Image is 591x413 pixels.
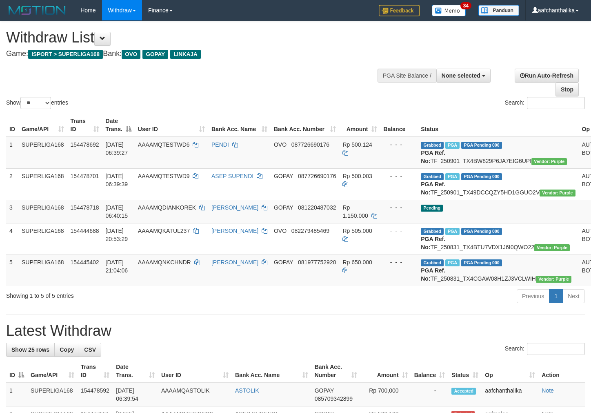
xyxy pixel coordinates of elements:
th: Date Trans.: activate to sort column ascending [113,359,158,383]
a: Run Auto-Refresh [515,69,579,83]
div: PGA Site Balance / [378,69,436,83]
span: Vendor URL: https://trx4.1velocity.biz [540,190,575,196]
td: [DATE] 06:39:54 [113,383,158,406]
td: SUPERLIGA168 [18,168,67,200]
td: Rp 700,000 [360,383,411,406]
span: GOPAY [274,204,293,211]
a: [PERSON_NAME] [211,259,258,266]
td: 4 [6,223,18,254]
span: Marked by aafmaleo [445,142,460,149]
span: AAAAMQTESTWD6 [138,141,190,148]
td: 2 [6,168,18,200]
th: User ID: activate to sort column ascending [135,114,208,137]
input: Search: [527,97,585,109]
a: [PERSON_NAME] [211,228,258,234]
h4: Game: Bank: [6,50,386,58]
a: ASTOLIK [235,387,259,394]
td: 5 [6,254,18,286]
span: Copy 082279485469 to clipboard [291,228,329,234]
th: Amount: activate to sort column ascending [360,359,411,383]
th: Game/API: activate to sort column ascending [18,114,67,137]
span: 34 [460,2,471,9]
span: Rp 1.150.000 [342,204,368,219]
span: Show 25 rows [11,346,49,353]
span: Vendor URL: https://trx4.1velocity.biz [536,276,571,283]
span: ISPORT > SUPERLIGA168 [28,50,103,59]
span: GOPAY [274,173,293,179]
th: Op: activate to sort column ascending [482,359,538,383]
b: PGA Ref. No: [421,236,445,250]
th: Trans ID: activate to sort column ascending [67,114,102,137]
div: Showing 1 to 5 of 5 entries [6,288,240,300]
img: Button%20Memo.svg [432,5,466,16]
span: AAAAMQKATUL237 [138,228,190,234]
div: - - - [384,227,415,235]
span: GOPAY [315,387,334,394]
span: Copy [60,346,74,353]
td: SUPERLIGA168 [18,254,67,286]
span: GOPAY [274,259,293,266]
td: 154478592 [78,383,113,406]
td: SUPERLIGA168 [27,383,78,406]
td: SUPERLIGA168 [18,200,67,223]
span: Marked by aafchhiseyha [445,259,460,266]
span: Vendor URL: https://trx4.1velocity.biz [534,244,570,251]
th: User ID: activate to sort column ascending [158,359,232,383]
span: 154478692 [71,141,99,148]
input: Search: [527,343,585,355]
span: OVO [274,141,287,148]
span: Grabbed [421,259,444,266]
th: ID: activate to sort column descending [6,359,27,383]
span: Copy 085709342899 to clipboard [315,395,353,402]
td: AAAAMQASTOLIK [158,383,232,406]
span: Copy 081220487032 to clipboard [298,204,336,211]
span: [DATE] 06:40:15 [106,204,128,219]
button: None selected [436,69,491,83]
span: OVO [274,228,287,234]
span: PGA Pending [461,142,502,149]
span: Rp 505.000 [342,228,372,234]
span: PGA Pending [461,173,502,180]
a: Previous [517,289,549,303]
td: 1 [6,137,18,169]
span: Accepted [451,388,476,395]
th: Bank Acc. Name: activate to sort column ascending [232,359,311,383]
span: Rp 500.003 [342,173,372,179]
span: 154478718 [71,204,99,211]
th: ID [6,114,18,137]
span: AAAAMQNKCHNDR [138,259,191,266]
a: Show 25 rows [6,343,55,357]
span: AAAAMQTESTWD9 [138,173,190,179]
span: None selected [442,72,480,79]
span: [DATE] 06:39:27 [106,141,128,156]
span: PGA Pending [461,259,502,266]
a: Copy [54,343,79,357]
th: Bank Acc. Number: activate to sort column ascending [271,114,340,137]
span: [DATE] 06:39:39 [106,173,128,188]
th: Status: activate to sort column ascending [448,359,482,383]
span: Grabbed [421,173,444,180]
span: PGA Pending [461,228,502,235]
a: Next [562,289,585,303]
a: PENDI [211,141,229,148]
span: Marked by aafsoycanthlai [445,228,460,235]
span: Grabbed [421,228,444,235]
div: - - - [384,141,415,149]
b: PGA Ref. No: [421,150,445,164]
th: Trans ID: activate to sort column ascending [78,359,113,383]
img: panduan.png [478,5,519,16]
th: Game/API: activate to sort column ascending [27,359,78,383]
h1: Withdraw List [6,29,386,46]
span: Rp 500.124 [342,141,372,148]
span: Marked by aafmaleo [445,173,460,180]
td: TF_250901_TX49DCCQZY5HD1GGUO2V [418,168,578,200]
th: Balance [380,114,418,137]
th: Balance: activate to sort column ascending [411,359,449,383]
h1: Latest Withdraw [6,323,585,339]
td: TF_250831_TX4BTU7VDX1J6I0QWO22 [418,223,578,254]
label: Search: [505,343,585,355]
td: SUPERLIGA168 [18,223,67,254]
a: [PERSON_NAME] [211,204,258,211]
span: Copy 087726690176 to clipboard [298,173,336,179]
select: Showentries [20,97,51,109]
